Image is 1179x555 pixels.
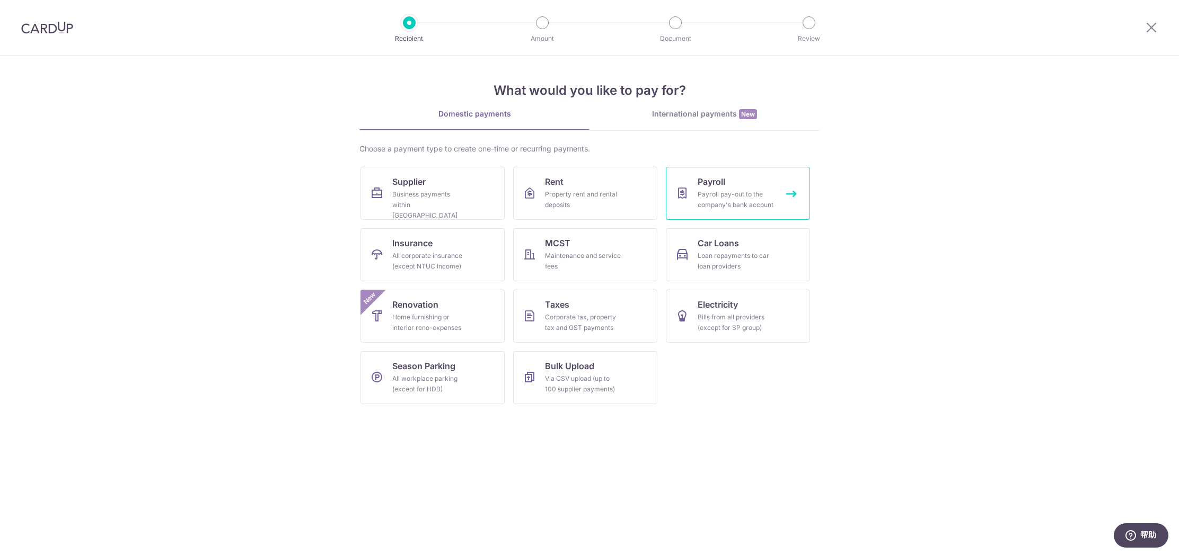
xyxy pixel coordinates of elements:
[545,189,621,210] div: Property rent and rental deposits
[545,360,594,372] span: Bulk Upload
[392,298,438,311] span: Renovation
[503,33,582,44] p: Amount
[359,81,820,100] h4: What would you like to pay for?
[545,250,621,272] div: Maintenance and service fees
[739,109,757,119] span: New
[698,298,738,311] span: Electricity
[770,33,848,44] p: Review
[361,290,379,307] span: New
[392,250,469,272] div: All corporate insurance (except NTUC Income)
[392,312,469,333] div: Home furnishing or interior reno-expenses
[545,312,621,333] div: Corporate tax, property tax and GST payments
[698,189,774,210] div: Payroll pay-out to the company's bank account
[545,373,621,395] div: Via CSV upload (up to 100 supplier payments)
[513,290,657,343] a: TaxesCorporate tax, property tax and GST payments
[513,351,657,404] a: Bulk UploadVia CSV upload (up to 100 supplier payments)
[359,144,820,154] div: Choose a payment type to create one-time or recurring payments.
[545,175,564,188] span: Rent
[359,109,589,119] div: Domestic payments
[698,175,725,188] span: Payroll
[21,21,73,34] img: CardUp
[666,228,810,281] a: Car LoansLoan repayments to car loan providers
[698,237,739,249] span: Car Loans
[698,250,774,272] div: Loan repayments to car loan providers
[392,175,426,188] span: Supplier
[666,290,810,343] a: ElectricityBills from all providers (except for SP group)
[589,109,820,120] div: International payments
[360,228,505,281] a: InsuranceAll corporate insurance (except NTUC Income)
[545,298,569,311] span: Taxes
[545,237,570,249] span: MCST
[392,237,433,249] span: Insurance
[360,351,505,404] a: Season ParkingAll workplace parking (except for HDB)
[513,228,657,281] a: MCSTMaintenance and service fees
[698,312,774,333] div: Bills from all providers (except for SP group)
[636,33,715,44] p: Document
[666,167,810,220] a: PayrollPayroll pay-out to the company's bank account
[392,360,455,372] span: Season Parking
[360,290,505,343] a: RenovationHome furnishing or interior reno-expensesNew
[392,189,469,221] div: Business payments within [GEOGRAPHIC_DATA]
[360,167,505,220] a: SupplierBusiness payments within [GEOGRAPHIC_DATA]
[1113,523,1168,550] iframe: 打开一个小组件，您可以在其中找到更多信息
[513,167,657,220] a: RentProperty rent and rental deposits
[370,33,448,44] p: Recipient
[392,373,469,395] div: All workplace parking (except for HDB)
